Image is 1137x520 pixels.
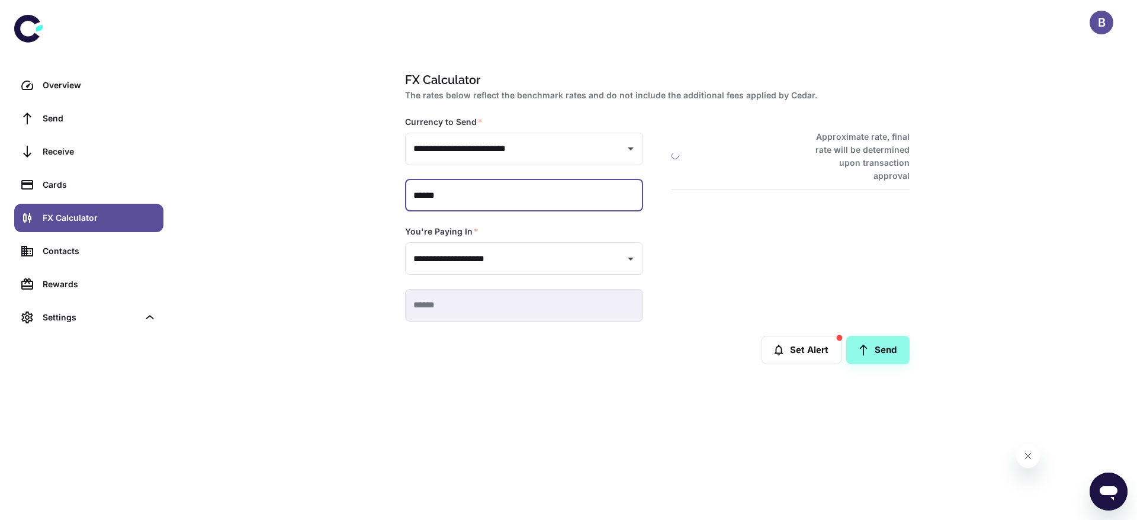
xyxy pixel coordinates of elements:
div: Overview [43,79,156,92]
button: Set Alert [762,336,841,364]
a: Receive [14,137,163,166]
iframe: Button to launch messaging window [1090,473,1128,511]
a: Rewards [14,270,163,298]
label: You're Paying In [405,226,478,237]
div: Settings [43,311,139,324]
a: Cards [14,171,163,199]
a: FX Calculator [14,204,163,232]
div: FX Calculator [43,211,156,224]
div: Receive [43,145,156,158]
span: Hi. Need any help? [7,8,85,18]
div: Cards [43,178,156,191]
button: B [1090,11,1113,34]
button: Open [622,251,639,267]
label: Currency to Send [405,116,483,128]
div: Contacts [43,245,156,258]
a: Contacts [14,237,163,265]
a: Send [14,104,163,133]
iframe: Close message [1016,444,1040,468]
button: Open [622,140,639,157]
a: Send [846,336,910,364]
a: Overview [14,71,163,99]
h1: FX Calculator [405,71,905,89]
div: Settings [14,303,163,332]
div: Rewards [43,278,156,291]
h6: Approximate rate, final rate will be determined upon transaction approval [802,130,910,182]
div: Send [43,112,156,125]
